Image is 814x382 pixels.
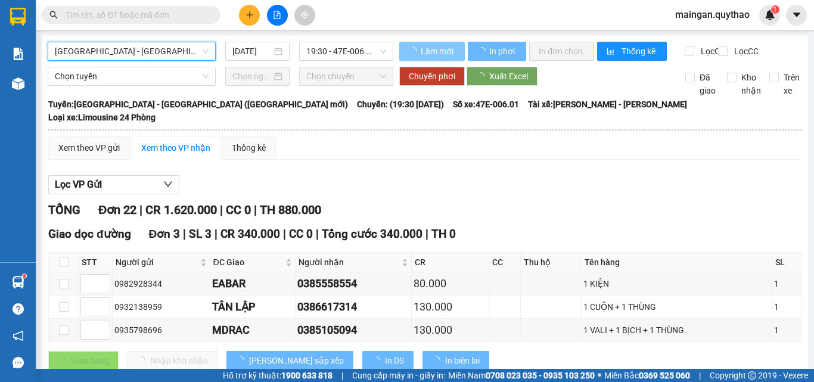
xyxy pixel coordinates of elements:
[399,67,465,86] button: Chuyển phơi
[306,67,386,85] span: Chọn chuyến
[432,356,445,365] span: loading
[12,77,24,90] img: warehouse-icon
[666,7,759,22] span: maingan.quythao
[49,11,58,19] span: search
[748,371,756,380] span: copyright
[421,45,455,58] span: Làm mới
[55,67,209,85] span: Chọn tuyến
[322,227,422,241] span: Tổng cước 340.000
[583,300,770,313] div: 1 CUỘN + 1 THÙNG
[239,5,260,26] button: plus
[236,356,249,365] span: loading
[226,203,251,217] span: CC 0
[149,227,181,241] span: Đơn 3
[297,275,409,292] div: 0385558554
[289,227,313,241] span: CC 0
[79,253,113,272] th: STT
[141,141,210,154] div: Xem theo VP nhận
[362,351,414,370] button: In DS
[341,369,343,382] span: |
[779,71,804,97] span: Trên xe
[468,42,526,61] button: In phơi
[414,322,487,338] div: 130.000
[48,351,119,370] button: Giao hàng
[639,371,690,380] strong: 0369 525 060
[453,98,519,111] span: Số xe: 47E-006.01
[55,177,102,192] span: Lọc VP Gửi
[215,227,218,241] span: |
[597,42,667,61] button: bar-chartThống kê
[583,277,770,290] div: 1 KIỆN
[220,227,280,241] span: CR 340.000
[774,277,799,290] div: 1
[695,71,720,97] span: Đã giao
[23,274,26,278] sup: 1
[145,203,217,217] span: CR 1.620.000
[281,371,333,380] strong: 1900 633 818
[316,227,319,241] span: |
[737,71,766,97] span: Kho nhận
[102,39,185,55] div: 0369608092
[773,5,777,14] span: 1
[300,11,309,19] span: aim
[528,98,687,111] span: Tài xế: [PERSON_NAME] - [PERSON_NAME]
[267,5,288,26] button: file-add
[476,72,489,80] span: loading
[765,10,775,20] img: icon-new-feature
[729,45,760,58] span: Lọc CC
[306,42,386,60] span: 19:30 - 47E-006.01
[412,253,490,272] th: CR
[9,63,95,77] div: 30.000
[372,356,385,365] span: loading
[260,203,321,217] span: TH 880.000
[297,322,409,338] div: 0385105094
[786,5,807,26] button: caret-down
[223,369,333,382] span: Hỗ trợ kỹ thuật:
[448,369,595,382] span: Miền Nam
[102,10,185,39] div: VP Đắk Lắk
[13,303,24,315] span: question-circle
[48,100,348,109] b: Tuyến: [GEOGRAPHIC_DATA] - [GEOGRAPHIC_DATA] ([GEOGRAPHIC_DATA] mới)
[521,253,582,272] th: Thu hộ
[114,277,208,290] div: 0982928344
[12,48,24,60] img: solution-icon
[583,324,770,337] div: 1 VALI + 1 BỊCH + 1 THÙNG
[246,11,254,19] span: plus
[213,256,284,269] span: ĐC Giao
[66,8,206,21] input: Tìm tên, số ĐT hoặc mã đơn
[414,275,487,292] div: 80.000
[55,42,209,60] span: Sài Gòn - Đắk Lắk (BXMĐ mới)
[48,227,131,241] span: Giao dọc đường
[582,253,772,272] th: Tên hàng
[529,42,594,61] button: In đơn chọn
[409,47,419,55] span: loading
[414,299,487,315] div: 130.000
[486,371,595,380] strong: 0708 023 035 - 0935 103 250
[232,141,266,154] div: Thống kê
[10,11,29,24] span: Gửi:
[114,83,130,100] span: SL
[220,203,223,217] span: |
[399,42,465,61] button: Làm mới
[128,351,218,370] button: Nhập kho nhận
[102,11,131,24] span: Nhận:
[297,299,409,315] div: 0386617314
[696,45,727,58] span: Lọc CR
[357,98,444,111] span: Chuyến: (19:30 [DATE])
[254,203,257,217] span: |
[771,5,779,14] sup: 1
[48,203,80,217] span: TỔNG
[699,369,701,382] span: |
[226,351,353,370] button: [PERSON_NAME] sắp xếp
[9,64,27,76] span: CR :
[385,354,404,367] span: In DS
[249,354,344,367] span: [PERSON_NAME] sắp xếp
[622,45,657,58] span: Thống kê
[467,67,538,86] button: Xuất Excel
[774,324,799,337] div: 1
[431,227,456,241] span: TH 0
[607,47,617,57] span: bar-chart
[774,300,799,313] div: 1
[422,351,489,370] button: In biên lai
[10,39,94,55] div: 0877828668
